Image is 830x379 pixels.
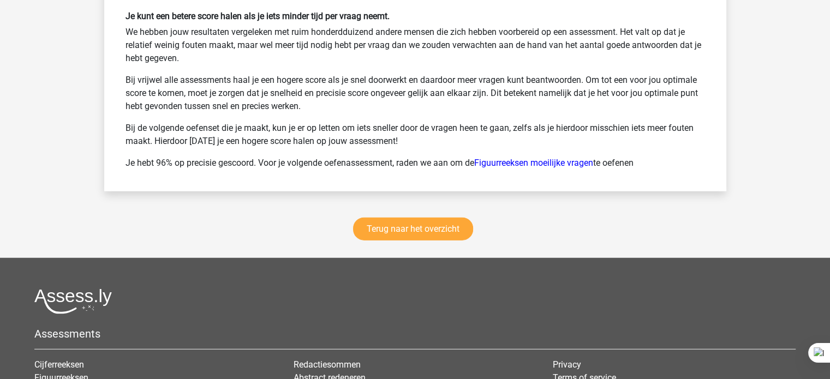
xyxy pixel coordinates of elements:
p: We hebben jouw resultaten vergeleken met ruim honderdduizend andere mensen die zich hebben voorbe... [126,26,705,65]
p: Bij vrijwel alle assessments haal je een hogere score als je snel doorwerkt en daardoor meer vrag... [126,74,705,113]
p: Je hebt 96% op precisie gescoord. Voor je volgende oefenassessment, raden we aan om de te oefenen [126,157,705,170]
img: Assessly logo [34,288,112,314]
a: Terug naar het overzicht [353,218,473,240]
h5: Assessments [34,327,796,340]
p: Bij de volgende oefenset die je maakt, kun je er op letten om iets sneller door de vragen heen te... [126,122,705,148]
a: Redactiesommen [294,359,361,370]
a: Cijferreeksen [34,359,84,370]
a: Privacy [553,359,581,370]
h6: Je kunt een betere score halen als je iets minder tijd per vraag neemt. [126,11,705,21]
a: Figuurreeksen moeilijke vragen [474,158,593,168]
